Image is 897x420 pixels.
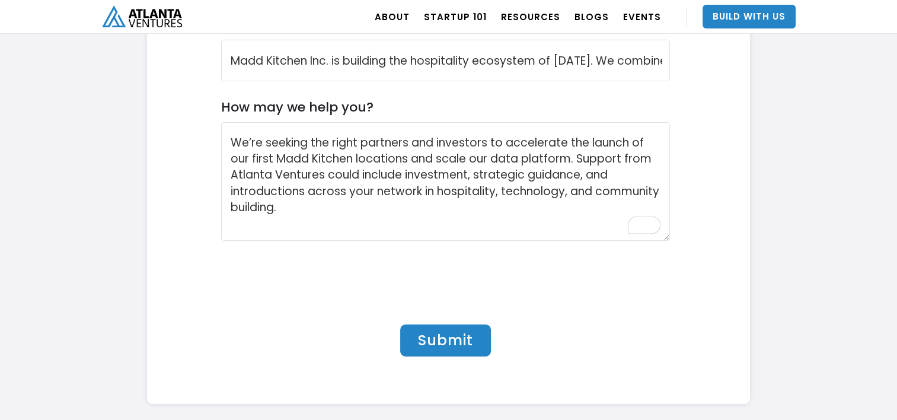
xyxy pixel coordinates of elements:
[221,99,374,115] label: How may we help you?
[221,253,401,299] iframe: reCAPTCHA
[400,324,491,357] input: Submit
[221,40,671,81] input: Company Description
[703,5,796,28] a: Build With Us
[221,122,671,241] textarea: To enrich screen reader interactions, please activate Accessibility in Grammarly extension settings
